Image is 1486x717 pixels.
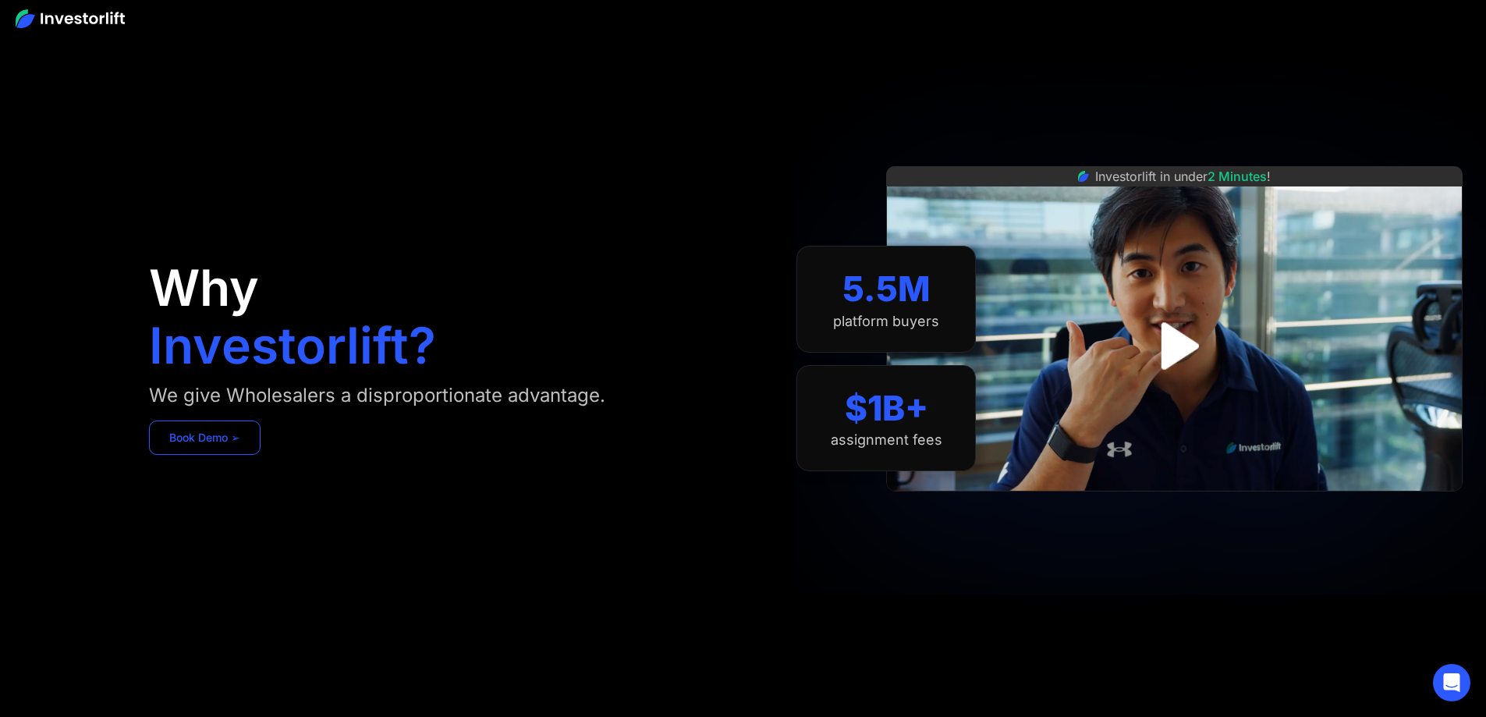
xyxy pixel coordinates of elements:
[831,431,942,449] div: assignment fees
[1058,499,1292,518] iframe: Customer reviews powered by Trustpilot
[149,263,259,313] h1: Why
[149,421,261,455] a: Book Demo ➢
[1208,169,1267,184] span: 2 Minutes
[842,268,931,310] div: 5.5M
[845,388,928,429] div: $1B+
[149,321,436,371] h1: Investorlift?
[149,383,605,408] div: We give Wholesalers a disproportionate advantage.
[833,313,939,330] div: platform buyers
[1095,167,1271,186] div: Investorlift in under !
[1433,664,1470,701] div: Open Intercom Messenger
[1140,311,1209,381] a: open lightbox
